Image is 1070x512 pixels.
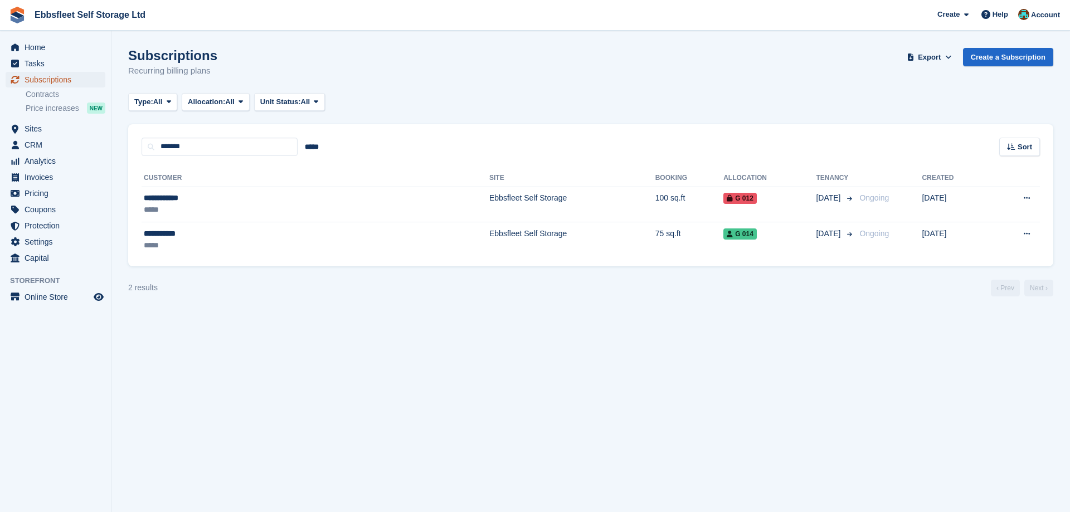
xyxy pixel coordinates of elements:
[922,169,990,187] th: Created
[128,65,217,77] p: Recurring billing plans
[182,93,250,111] button: Allocation: All
[9,7,26,23] img: stora-icon-8386f47178a22dfd0bd8f6a31ec36ba5ce8667c1dd55bd0f319d3a0aa187defe.svg
[6,234,105,250] a: menu
[655,187,724,222] td: 100 sq.ft
[128,48,217,63] h1: Subscriptions
[25,153,91,169] span: Analytics
[1031,9,1060,21] span: Account
[30,6,150,24] a: Ebbsfleet Self Storage Ltd
[25,137,91,153] span: CRM
[6,289,105,305] a: menu
[25,234,91,250] span: Settings
[225,96,235,108] span: All
[859,229,889,238] span: Ongoing
[25,121,91,136] span: Sites
[489,222,655,257] td: Ebbsfleet Self Storage
[723,228,757,240] span: G 014
[128,282,158,294] div: 2 results
[25,169,91,185] span: Invoices
[6,169,105,185] a: menu
[25,186,91,201] span: Pricing
[26,102,105,114] a: Price increases NEW
[655,169,724,187] th: Booking
[655,222,724,257] td: 75 sq.ft
[25,250,91,266] span: Capital
[260,96,301,108] span: Unit Status:
[993,9,1008,20] span: Help
[25,202,91,217] span: Coupons
[991,280,1020,296] a: Previous
[6,72,105,87] a: menu
[489,187,655,222] td: Ebbsfleet Self Storage
[25,218,91,233] span: Protection
[963,48,1053,66] a: Create a Subscription
[25,56,91,71] span: Tasks
[25,289,91,305] span: Online Store
[859,193,889,202] span: Ongoing
[142,169,489,187] th: Customer
[489,169,655,187] th: Site
[6,202,105,217] a: menu
[10,275,111,286] span: Storefront
[26,89,105,100] a: Contracts
[6,218,105,233] a: menu
[816,228,843,240] span: [DATE]
[6,56,105,71] a: menu
[6,250,105,266] a: menu
[922,187,990,222] td: [DATE]
[87,103,105,114] div: NEW
[6,40,105,55] a: menu
[918,52,941,63] span: Export
[6,121,105,136] a: menu
[6,137,105,153] a: menu
[6,153,105,169] a: menu
[989,280,1056,296] nav: Page
[25,72,91,87] span: Subscriptions
[25,40,91,55] span: Home
[128,93,177,111] button: Type: All
[6,186,105,201] a: menu
[26,103,79,114] span: Price increases
[1024,280,1053,296] a: Next
[723,169,816,187] th: Allocation
[1018,9,1029,20] img: George Spring
[301,96,310,108] span: All
[254,93,325,111] button: Unit Status: All
[816,169,855,187] th: Tenancy
[922,222,990,257] td: [DATE]
[905,48,954,66] button: Export
[134,96,153,108] span: Type:
[816,192,843,204] span: [DATE]
[937,9,960,20] span: Create
[723,193,757,204] span: G 012
[92,290,105,304] a: Preview store
[153,96,163,108] span: All
[1018,142,1032,153] span: Sort
[188,96,225,108] span: Allocation:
